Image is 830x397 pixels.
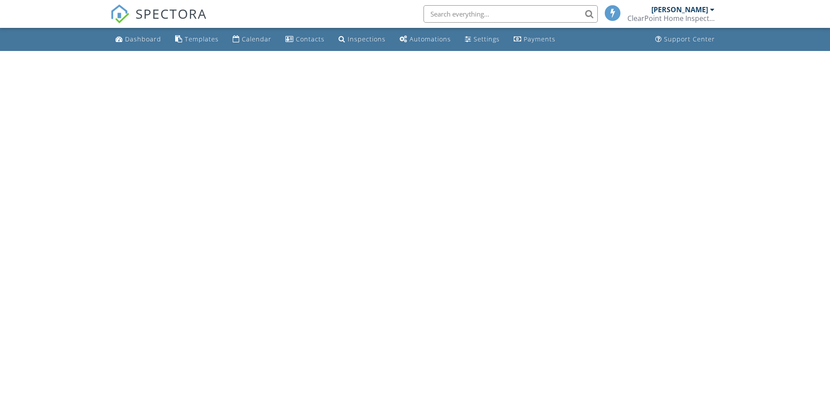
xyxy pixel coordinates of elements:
[396,31,454,48] a: Automations (Basic)
[242,35,271,43] div: Calendar
[664,35,715,43] div: Support Center
[652,31,718,48] a: Support Center
[627,14,715,23] div: ClearPoint Home Inspections PLLC
[461,31,503,48] a: Settings
[229,31,275,48] a: Calendar
[474,35,500,43] div: Settings
[172,31,222,48] a: Templates
[410,35,451,43] div: Automations
[510,31,559,48] a: Payments
[112,31,165,48] a: Dashboard
[524,35,556,43] div: Payments
[110,4,129,24] img: The Best Home Inspection Software - Spectora
[335,31,389,48] a: Inspections
[185,35,219,43] div: Templates
[110,12,207,30] a: SPECTORA
[282,31,328,48] a: Contacts
[296,35,325,43] div: Contacts
[348,35,386,43] div: Inspections
[136,4,207,23] span: SPECTORA
[423,5,598,23] input: Search everything...
[651,5,708,14] div: [PERSON_NAME]
[125,35,161,43] div: Dashboard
